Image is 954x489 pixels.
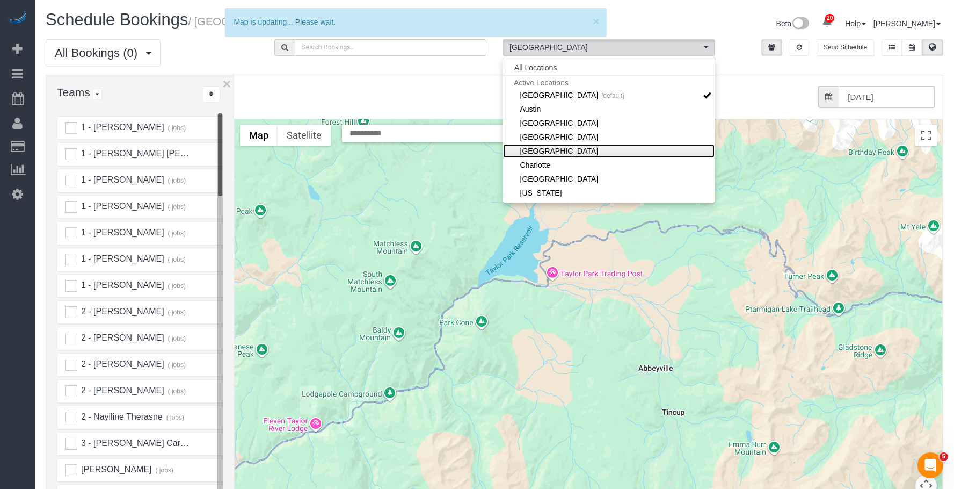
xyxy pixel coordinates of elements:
[166,124,186,132] small: ( jobs)
[295,39,487,56] input: Search Bookings..
[202,86,220,103] div: ...
[509,42,701,53] span: [GEOGRAPHIC_DATA]
[598,92,624,99] small: [default]
[166,282,186,290] small: ( jobs)
[503,39,715,56] button: [GEOGRAPHIC_DATA]
[503,88,715,102] li: Manhattan
[79,254,164,263] span: 1 - [PERSON_NAME]
[79,465,151,474] span: [PERSON_NAME]
[503,102,715,116] a: Austin
[278,125,331,146] button: Show satellite imagery
[825,14,834,23] span: 20
[79,123,164,132] span: 1 - [PERSON_NAME]
[873,19,941,28] a: [PERSON_NAME]
[79,359,164,369] span: 2 - [PERSON_NAME]
[223,77,231,91] button: ×
[839,86,935,108] input: Date
[791,17,809,31] img: New interface
[79,412,162,421] span: 2 - Nayiline Therasne
[79,202,164,211] span: 1 - [PERSON_NAME]
[57,86,90,98] span: Teams
[209,91,213,97] i: Sort Teams
[6,11,28,26] img: Automaid Logo
[503,172,715,186] li: Denver
[503,186,715,200] a: [US_STATE]
[503,75,715,90] span: Active Locations
[503,60,568,75] button: All Locations
[79,333,164,342] span: 2 - [PERSON_NAME]
[503,172,715,186] a: [GEOGRAPHIC_DATA]
[915,125,937,146] button: Toggle fullscreen view
[240,125,278,146] button: Show street map
[46,10,188,29] span: Schedule Bookings
[166,203,186,211] small: ( jobs)
[503,158,715,172] a: Charlotte
[166,256,186,263] small: ( jobs)
[917,452,943,478] iframe: Intercom live chat
[79,149,237,158] span: 1 - [PERSON_NAME] [PERSON_NAME]
[79,438,271,448] span: 3 - [PERSON_NAME] Carolina [PERSON_NAME]
[55,46,143,60] span: All Bookings (0)
[503,186,715,200] li: New Jersey
[79,281,164,290] span: 1 - [PERSON_NAME]
[503,130,715,144] a: [GEOGRAPHIC_DATA]
[166,229,186,237] small: ( jobs)
[940,452,948,461] span: 5
[845,19,866,28] a: Help
[503,39,715,56] ol: All Locations
[166,335,186,342] small: ( jobs)
[593,16,599,27] button: ×
[166,177,186,184] small: ( jobs)
[165,414,184,421] small: ( jobs)
[503,144,715,158] li: Brooklyn
[166,308,186,316] small: ( jobs)
[79,228,164,237] span: 1 - [PERSON_NAME]
[503,88,715,102] a: [GEOGRAPHIC_DATA]
[188,16,307,27] small: / [GEOGRAPHIC_DATA]
[776,19,810,28] a: Beta
[503,116,715,130] li: Boston
[503,130,715,144] li: Bronx
[503,116,715,130] a: [GEOGRAPHIC_DATA]
[234,17,598,27] div: Map is updating... Please wait.
[79,386,164,395] span: 2 - [PERSON_NAME]
[79,307,164,316] span: 2 - [PERSON_NAME]
[817,39,874,56] button: Send Schedule
[817,11,838,34] a: 20
[166,387,186,395] small: ( jobs)
[46,39,161,67] button: All Bookings (0)
[166,361,186,369] small: ( jobs)
[503,144,715,158] a: [GEOGRAPHIC_DATA]
[79,175,164,184] span: 1 - [PERSON_NAME]
[154,466,173,474] small: ( jobs)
